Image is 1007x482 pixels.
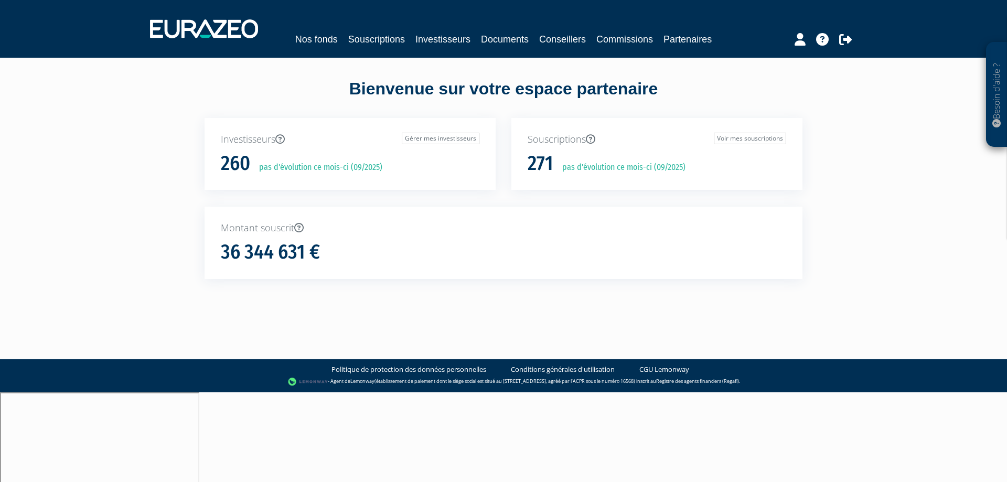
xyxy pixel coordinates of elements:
[528,133,786,146] p: Souscriptions
[539,32,586,47] a: Conseillers
[350,378,374,384] a: Lemonway
[663,32,712,47] a: Partenaires
[221,133,479,146] p: Investisseurs
[402,133,479,144] a: Gérer mes investisseurs
[252,162,382,174] p: pas d'évolution ce mois-ci (09/2025)
[481,32,529,47] a: Documents
[288,377,328,387] img: logo-lemonway.png
[221,241,320,263] h1: 36 344 631 €
[295,32,338,47] a: Nos fonds
[221,153,250,175] h1: 260
[656,378,739,384] a: Registre des agents financiers (Regafi)
[348,32,405,47] a: Souscriptions
[991,48,1003,142] p: Besoin d'aide ?
[555,162,685,174] p: pas d'évolution ce mois-ci (09/2025)
[596,32,653,47] a: Commissions
[415,32,470,47] a: Investisseurs
[528,153,553,175] h1: 271
[10,377,997,387] div: - Agent de (établissement de paiement dont le siège social est situé au [STREET_ADDRESS], agréé p...
[197,77,810,118] div: Bienvenue sur votre espace partenaire
[331,365,486,374] a: Politique de protection des données personnelles
[221,221,786,235] p: Montant souscrit
[150,19,258,38] img: 1732889491-logotype_eurazeo_blanc_rvb.png
[511,365,615,374] a: Conditions générales d'utilisation
[714,133,786,144] a: Voir mes souscriptions
[639,365,689,374] a: CGU Lemonway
